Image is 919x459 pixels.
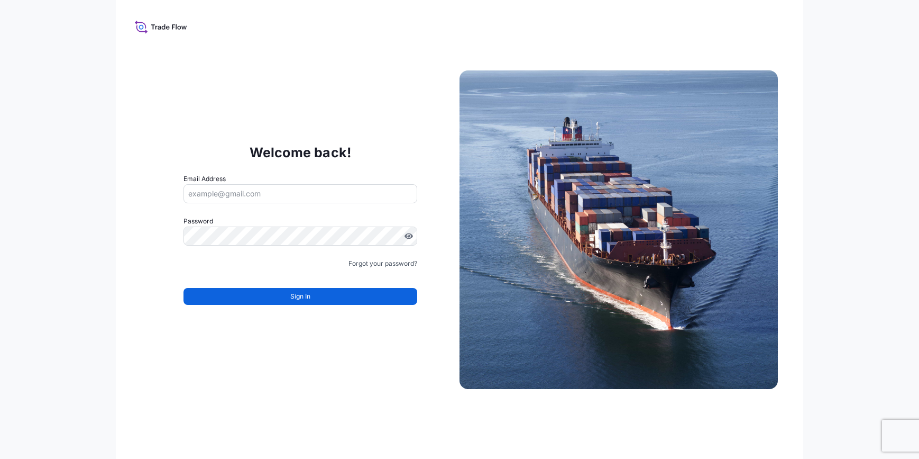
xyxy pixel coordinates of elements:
[183,288,417,305] button: Sign In
[183,184,417,203] input: example@gmail.com
[183,216,417,227] label: Password
[459,70,778,389] img: Ship illustration
[405,232,413,240] button: Show password
[183,174,226,184] label: Email Address
[348,258,417,269] a: Forgot your password?
[250,144,352,161] p: Welcome back!
[290,291,310,302] span: Sign In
